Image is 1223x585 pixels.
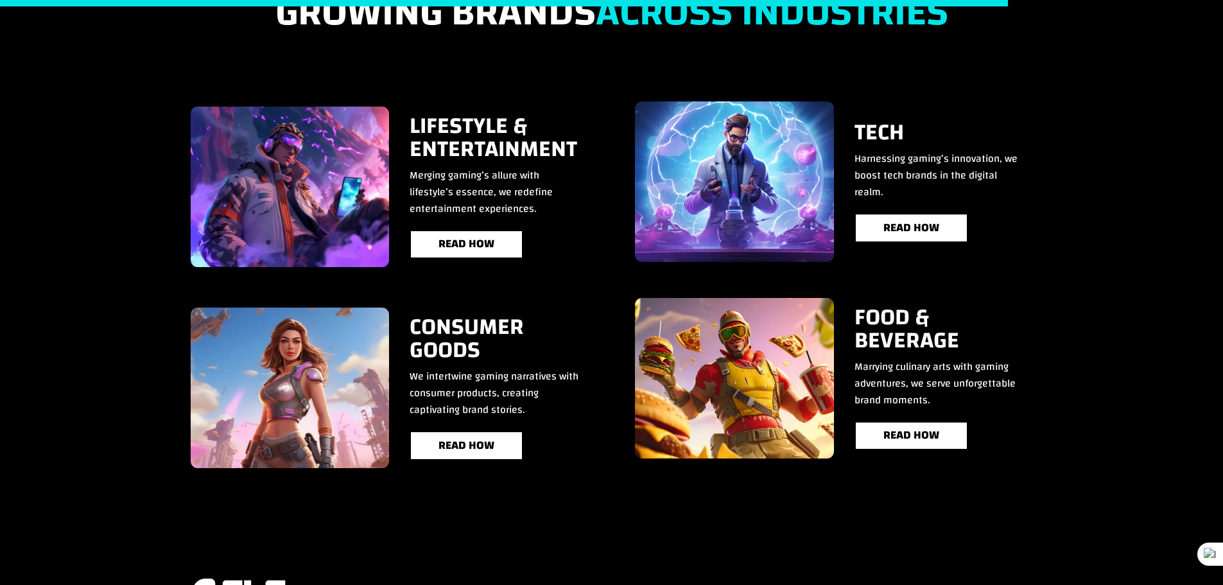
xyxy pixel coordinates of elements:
a: Read How [854,213,968,242]
h3: Consumer Goods [410,315,588,368]
span: Marrying culinary arts with gaming adventures, we serve unforgettable brand moments. [854,357,1016,410]
h3: Food & Beverage [854,306,1020,358]
span: Harnessing gaming’s innovation, we boost tech brands in the digital realm. [854,149,1018,202]
h3: Tech [854,121,1020,150]
h3: Lifestyle & Entertainment [410,114,577,167]
span: We intertwine gaming narratives with consumer products, creating captivating brand stories. [410,367,578,419]
a: Read How [854,421,968,450]
iframe: Chat Widget [1159,523,1223,585]
a: Read How [410,431,523,460]
a: Read How [410,230,523,259]
span: Merging gaming’s allure with lifestyle’s essence, we redefine entertainment experiences. [410,166,553,218]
